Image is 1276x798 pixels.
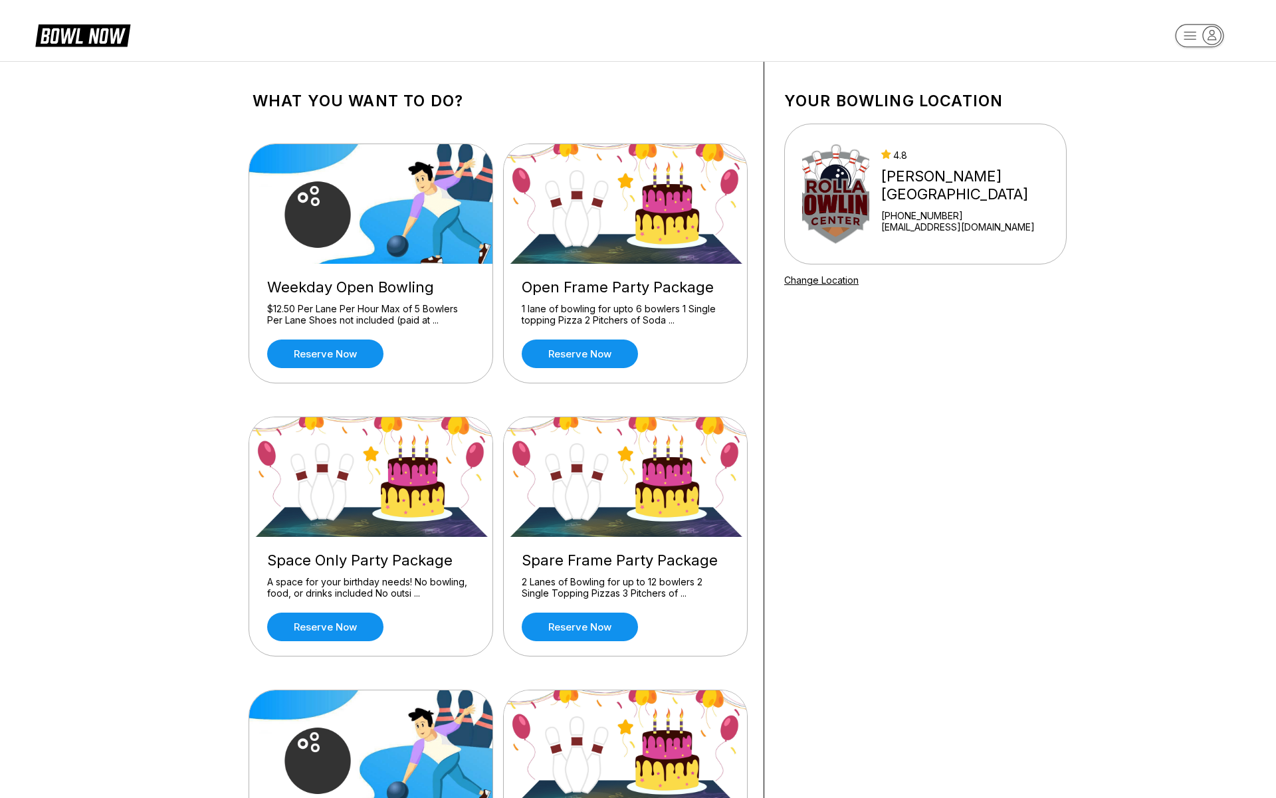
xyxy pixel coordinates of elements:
[249,417,494,537] img: Space Only Party Package
[253,92,744,110] h1: What you want to do?
[267,278,475,296] div: Weekday Open Bowling
[881,167,1061,203] div: [PERSON_NAME][GEOGRAPHIC_DATA]
[267,303,475,326] div: $12.50 Per Lane Per Hour Max of 5 Bowlers Per Lane Shoes not included (paid at ...
[802,144,869,244] img: Rolla Bowling Center
[881,221,1061,233] a: [EMAIL_ADDRESS][DOMAIN_NAME]
[522,278,729,296] div: Open Frame Party Package
[504,417,748,537] img: Spare Frame Party Package
[522,303,729,326] div: 1 lane of bowling for upto 6 bowlers 1 Single topping Pizza 2 Pitchers of Soda ...
[784,274,859,286] a: Change Location
[267,576,475,599] div: A space for your birthday needs! No bowling, food, or drinks included No outsi ...
[267,551,475,569] div: Space Only Party Package
[881,210,1061,221] div: [PHONE_NUMBER]
[522,340,638,368] a: Reserve now
[522,551,729,569] div: Spare Frame Party Package
[504,144,748,264] img: Open Frame Party Package
[267,613,383,641] a: Reserve now
[522,613,638,641] a: Reserve now
[249,144,494,264] img: Weekday Open Bowling
[784,92,1067,110] h1: Your bowling location
[881,150,1061,161] div: 4.8
[522,576,729,599] div: 2 Lanes of Bowling for up to 12 bowlers 2 Single Topping Pizzas 3 Pitchers of ...
[267,340,383,368] a: Reserve now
